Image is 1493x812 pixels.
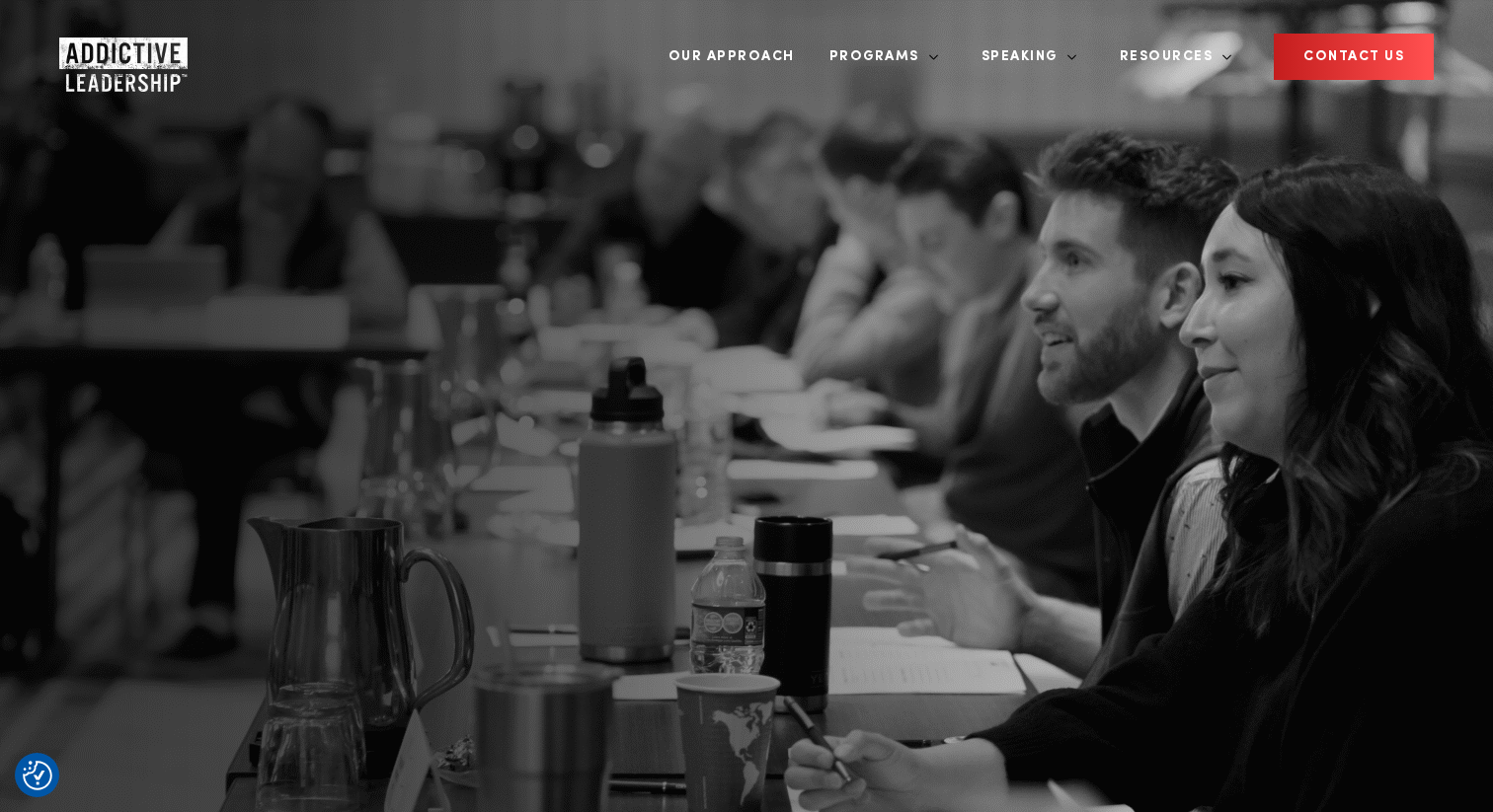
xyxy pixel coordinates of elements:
[1105,20,1233,94] a: Resources
[967,20,1077,94] a: Speaking
[23,761,52,790] button: Consent Preferences
[23,761,52,790] img: Revisit consent button
[59,37,178,77] a: Home
[815,20,939,94] a: Programs
[654,20,810,94] a: Our Approach
[1274,34,1434,80] a: CONTACT US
